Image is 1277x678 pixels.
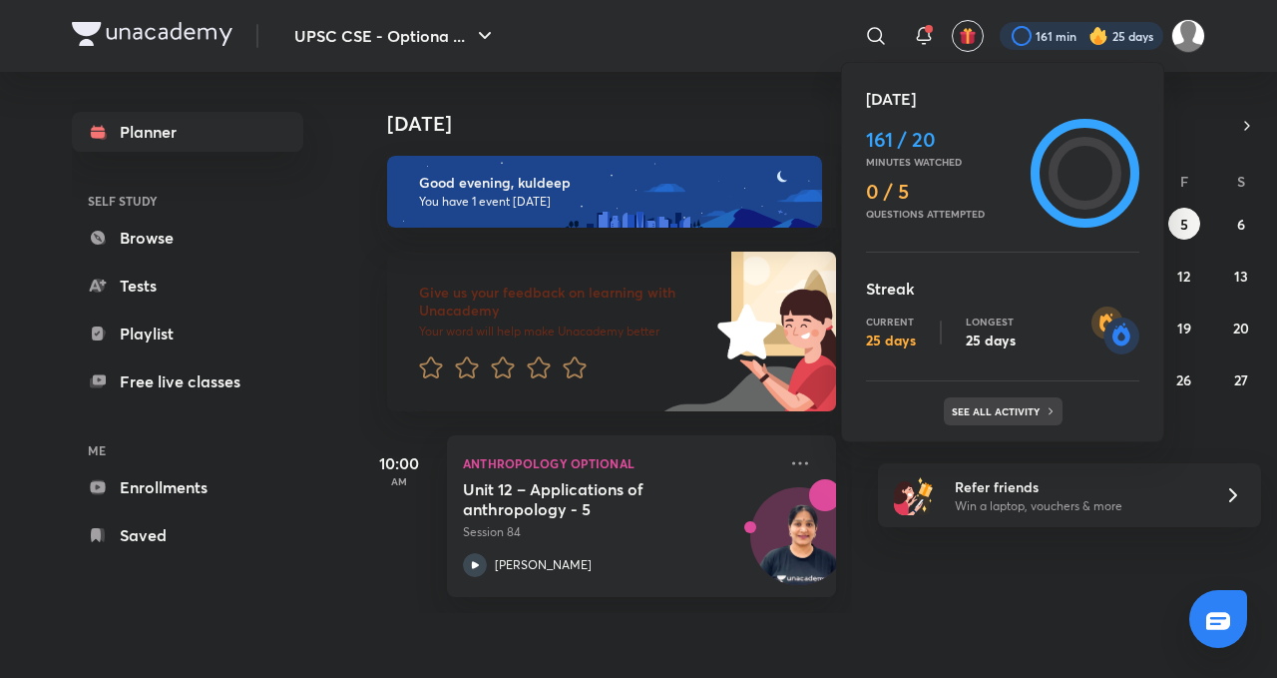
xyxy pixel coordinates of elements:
p: 25 days [966,332,1016,349]
p: Questions attempted [866,208,1023,220]
h4: 0 / 5 [866,180,1023,204]
h5: Streak [866,277,1139,301]
h4: 161 / 20 [866,128,1023,152]
p: Minutes watched [866,156,1023,168]
p: See all activity [952,405,1045,417]
p: Current [866,316,916,328]
p: Longest [966,316,1016,328]
p: 25 days [866,332,916,349]
h5: [DATE] [866,87,1139,111]
img: streak [1091,307,1139,354]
